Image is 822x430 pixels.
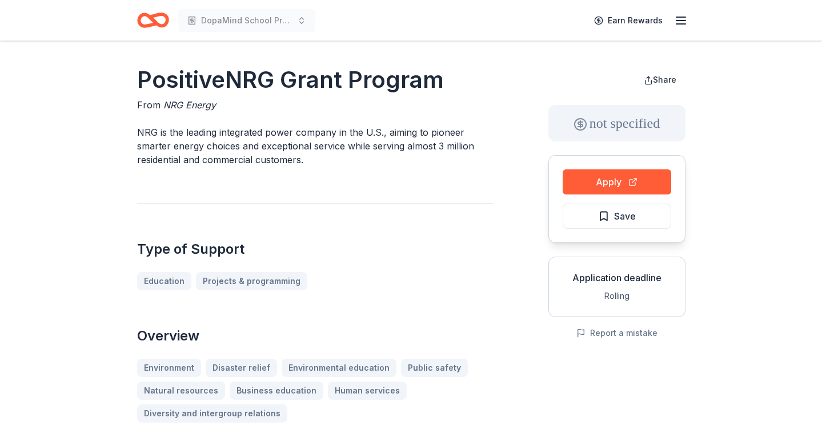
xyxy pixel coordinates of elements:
button: Report a mistake [576,326,657,340]
span: NRG Energy [163,99,216,111]
h1: PositiveNRG Grant Program [137,64,494,96]
button: Save [563,204,671,229]
p: NRG is the leading integrated power company in the U.S., aiming to pioneer smarter energy choices... [137,125,494,167]
a: Home [137,7,169,34]
a: Earn Rewards [587,10,669,31]
a: Education [137,272,191,290]
div: not specified [548,105,685,141]
h2: Type of Support [137,240,494,258]
a: Projects & programming [196,272,307,290]
span: Save [614,209,636,224]
div: From [137,98,494,112]
h2: Overview [137,327,494,345]
span: Share [653,75,676,84]
span: DopaMind School Programs and Assemblies [201,14,292,27]
div: Rolling [558,289,676,303]
button: Apply [563,169,671,194]
button: DopaMind School Programs and Assemblies [178,9,315,32]
div: Application deadline [558,271,676,285]
button: Share [635,68,685,91]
